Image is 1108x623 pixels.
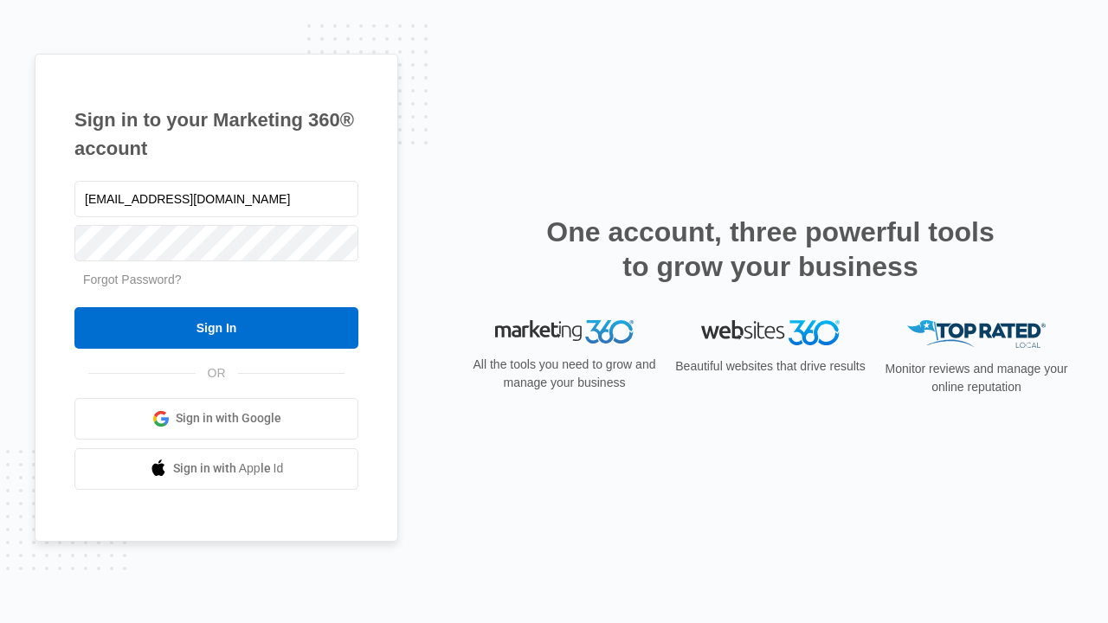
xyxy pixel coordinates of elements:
[173,459,284,478] span: Sign in with Apple Id
[907,320,1046,349] img: Top Rated Local
[196,364,238,382] span: OR
[701,320,840,345] img: Websites 360
[74,106,358,163] h1: Sign in to your Marketing 360® account
[176,409,281,427] span: Sign in with Google
[495,320,634,344] img: Marketing 360
[83,273,182,286] a: Forgot Password?
[74,307,358,349] input: Sign In
[74,181,358,217] input: Email
[467,356,661,392] p: All the tools you need to grow and manage your business
[74,398,358,440] a: Sign in with Google
[541,215,1000,284] h2: One account, three powerful tools to grow your business
[673,357,867,376] p: Beautiful websites that drive results
[879,360,1073,396] p: Monitor reviews and manage your online reputation
[74,448,358,490] a: Sign in with Apple Id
